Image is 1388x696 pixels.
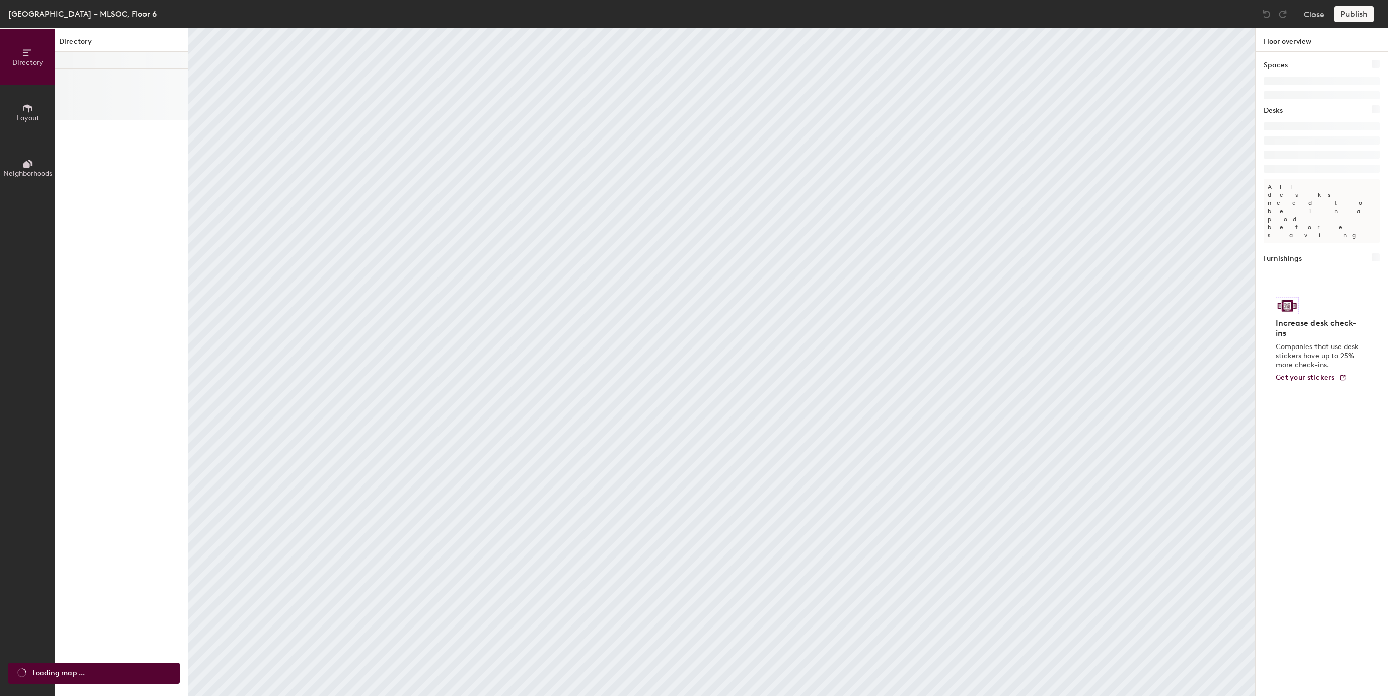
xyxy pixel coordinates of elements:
[3,169,52,178] span: Neighborhoods
[55,36,188,52] h1: Directory
[17,114,39,122] span: Layout
[1276,374,1347,382] a: Get your stickers
[1276,373,1335,382] span: Get your stickers
[1278,9,1288,19] img: Redo
[32,668,85,679] span: Loading map ...
[188,28,1256,696] canvas: Map
[1276,297,1299,314] img: Sticker logo
[1264,253,1302,264] h1: Furnishings
[1276,342,1362,370] p: Companies that use desk stickers have up to 25% more check-ins.
[8,8,157,20] div: [GEOGRAPHIC_DATA] – MLSOC, Floor 6
[12,58,43,67] span: Directory
[1304,6,1324,22] button: Close
[1264,105,1283,116] h1: Desks
[1262,9,1272,19] img: Undo
[1256,28,1388,52] h1: Floor overview
[1264,179,1380,243] p: All desks need to be in a pod before saving
[1276,318,1362,338] h4: Increase desk check-ins
[1264,60,1288,71] h1: Spaces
